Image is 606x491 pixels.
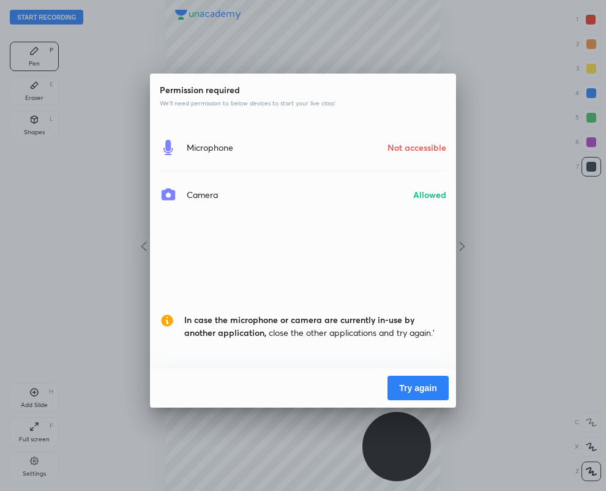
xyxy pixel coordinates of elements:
h4: Permission required [160,83,446,96]
button: Try again [387,376,449,400]
span: In case the microphone or camera are currently in-use by another application, [184,314,414,338]
p: We’ll need permission to below devices to start your live class’ [160,99,446,108]
h4: Not accessible [387,141,446,154]
h4: Allowed [413,188,446,201]
h4: Camera [187,188,218,201]
h4: Microphone [187,141,233,154]
span: close the other applications and try again.’ [184,313,446,339]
